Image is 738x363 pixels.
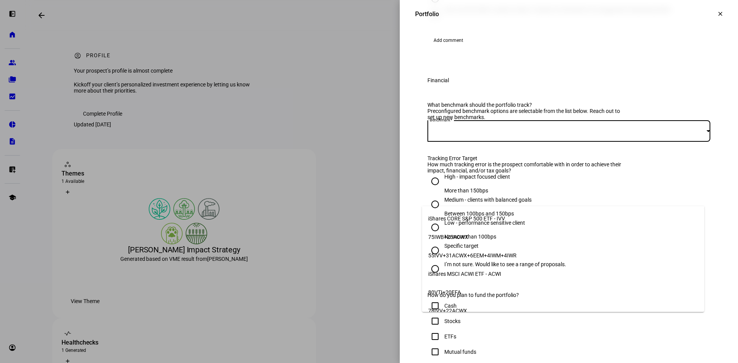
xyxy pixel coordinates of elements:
[428,252,517,259] span: 55IVV+31ACWX+6EEM+4IWM+4IWR
[428,289,461,295] span: 80VTI+20EFA
[428,215,505,222] span: iShares CORE S&P 500 ETF - IVV
[428,308,467,314] span: 78IVV+22ACWX
[428,234,468,240] span: 75IWB+25ACWX
[428,271,501,277] span: iShares MSCI ACWI ETF - ACWI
